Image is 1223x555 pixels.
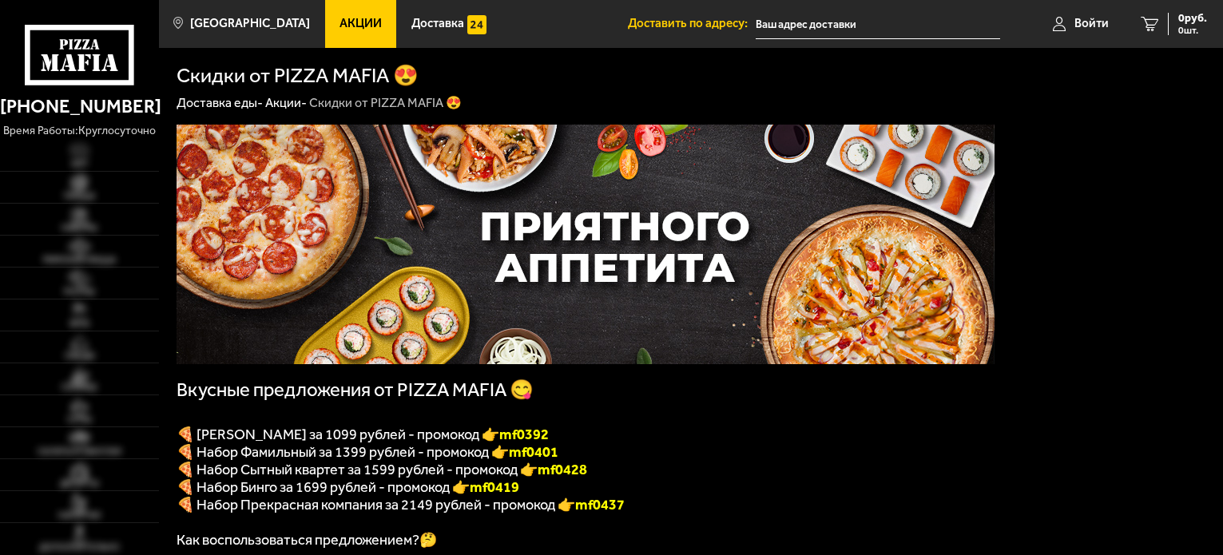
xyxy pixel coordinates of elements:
img: 1024x1024 [177,125,995,364]
b: mf0401 [509,443,558,461]
span: mf0437 [575,496,625,513]
span: Акции [340,18,382,30]
span: Войти [1074,18,1109,30]
a: Доставка еды- [177,95,263,110]
span: Доставить по адресу: [628,18,756,30]
font: mf0392 [499,426,549,443]
span: Как воспользоваться предложением?🤔 [177,531,437,549]
span: 🍕 Набор Сытный квартет за 1599 рублей - промокод 👉 [177,461,587,478]
span: 0 шт. [1178,26,1207,35]
div: Скидки от PIZZA MAFIA 😍 [309,95,462,112]
span: Доставка [411,18,464,30]
span: [GEOGRAPHIC_DATA] [190,18,310,30]
span: 🍕 Набор Бинго за 1699 рублей - промокод 👉 [177,478,519,496]
img: 15daf4d41897b9f0e9f617042186c801.svg [467,15,486,34]
b: mf0428 [538,461,587,478]
input: Ваш адрес доставки [756,10,1000,39]
span: 0 руб. [1178,13,1207,24]
span: 🍕 Набор Фамильный за 1399 рублей - промокод 👉 [177,443,558,461]
span: 🍕 Набор Прекрасная компания за 2149 рублей - промокод 👉 [177,496,575,513]
b: mf0419 [470,478,519,496]
span: 🍕 [PERSON_NAME] за 1099 рублей - промокод 👉 [177,426,549,443]
h1: Скидки от PIZZA MAFIA 😍 [177,65,419,86]
a: Акции- [265,95,307,110]
span: Вкусные предложения от PIZZA MAFIA 😋 [177,379,534,401]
